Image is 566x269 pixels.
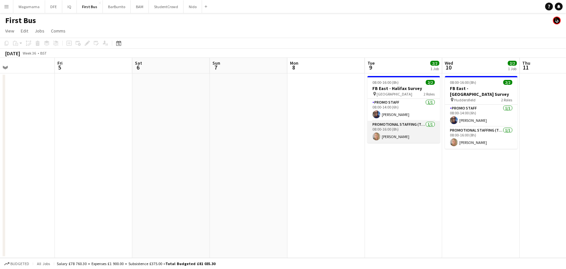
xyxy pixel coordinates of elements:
button: StudentCrowd [149,0,184,13]
button: BarBurrito [103,0,131,13]
button: First Bus [77,0,103,13]
span: Edit [21,28,28,34]
span: View [5,28,14,34]
span: Total Budgeted £81 035.30 [165,261,215,266]
app-job-card: 08:00-16:00 (8h)2/2FB East - [GEOGRAPHIC_DATA] Survey Huddersfield2 RolesPromo Staff1/108:00-14:0... [445,76,518,149]
span: 11 [522,64,531,71]
span: Comms [51,28,66,34]
span: 08:00-16:00 (8h) [373,80,399,85]
a: Edit [18,27,31,35]
button: Budgeted [3,260,30,267]
span: 6 [134,64,142,71]
button: IQ [62,0,77,13]
app-card-role: Promotional Staffing (Team Leader)1/108:00-16:00 (8h)[PERSON_NAME] [445,127,518,149]
span: 10 [444,64,453,71]
a: View [3,27,17,35]
span: 08:00-16:00 (8h) [450,80,476,85]
span: 2/2 [426,80,435,85]
h1: First Bus [5,16,36,25]
span: Wed [445,60,453,66]
span: 7 [211,64,220,71]
div: 1 Job [508,66,517,71]
span: Thu [523,60,531,66]
h3: FB East - [GEOGRAPHIC_DATA] Survey [445,85,518,97]
span: 5 [56,64,63,71]
app-card-role: Promo Staff1/108:00-14:00 (6h)[PERSON_NAME] [445,105,518,127]
app-card-role: Promotional Staffing (Team Leader)1/108:00-16:00 (8h)[PERSON_NAME] [367,121,440,143]
a: Jobs [32,27,47,35]
span: 9 [367,64,375,71]
span: Tue [367,60,375,66]
div: [DATE] [5,50,20,57]
span: All jobs [36,261,51,266]
div: BST [40,51,47,56]
a: Comms [48,27,68,35]
div: 1 Job [431,66,439,71]
button: Nido [184,0,202,13]
div: Salary £78 760.30 + Expenses £1 900.00 + Subsistence £375.00 = [57,261,215,266]
span: Week 36 [21,51,38,56]
app-job-card: 08:00-16:00 (8h)2/2FB East - Halifax Survey [GEOGRAPHIC_DATA]2 RolesPromo Staff1/108:00-14:00 (6h... [367,76,440,143]
span: Mon [290,60,298,66]
span: Jobs [35,28,44,34]
app-user-avatar: Tim Bodenham [553,17,561,24]
span: Fri [57,60,63,66]
span: Sun [212,60,220,66]
span: 2 Roles [424,92,435,96]
span: 8 [289,64,298,71]
span: Sat [135,60,142,66]
button: BAM [131,0,149,13]
span: [GEOGRAPHIC_DATA] [377,92,413,96]
span: 2/2 [508,61,517,66]
button: DFE [45,0,62,13]
span: Huddersfield [454,97,476,102]
app-card-role: Promo Staff1/108:00-14:00 (6h)[PERSON_NAME] [367,99,440,121]
span: 2/2 [503,80,512,85]
h3: FB East - Halifax Survey [367,85,440,91]
span: 2 Roles [501,97,512,102]
span: Budgeted [10,262,29,266]
button: Wagamama [13,0,45,13]
span: 2/2 [430,61,440,66]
